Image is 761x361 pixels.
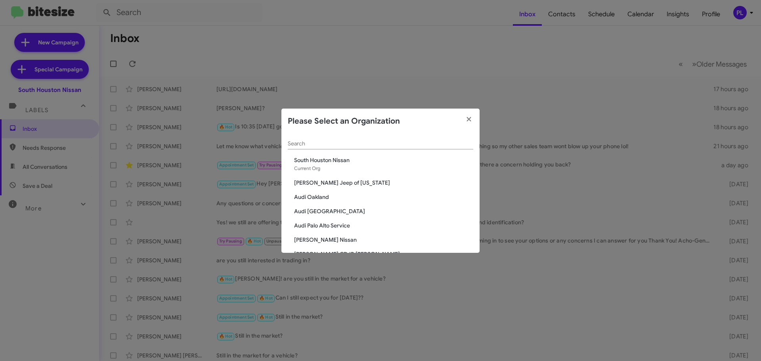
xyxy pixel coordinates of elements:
span: Audi Oakland [294,193,473,201]
h2: Please Select an Organization [288,115,400,128]
span: Audi [GEOGRAPHIC_DATA] [294,207,473,215]
span: [PERSON_NAME] Nissan [294,236,473,244]
span: Current Org [294,165,320,171]
span: Audi Palo Alto Service [294,222,473,229]
span: [PERSON_NAME] Jeep of [US_STATE] [294,179,473,187]
span: [PERSON_NAME] CDJR [PERSON_NAME] [294,250,473,258]
span: South Houston Nissan [294,156,473,164]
